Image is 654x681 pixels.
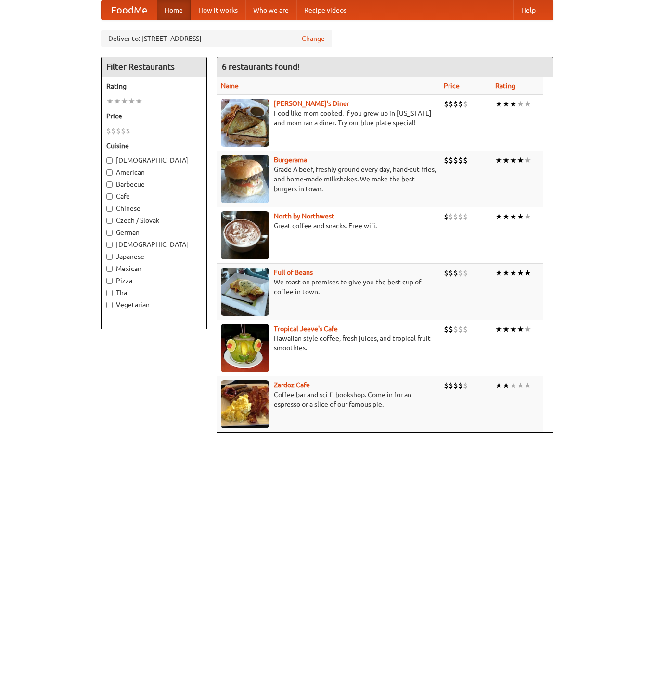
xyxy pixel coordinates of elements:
[106,96,114,106] li: ★
[106,242,113,248] input: [DEMOGRAPHIC_DATA]
[510,155,517,166] li: ★
[274,269,313,276] b: Full of Beans
[106,181,113,188] input: Barbecue
[517,155,524,166] li: ★
[502,268,510,278] li: ★
[495,268,502,278] li: ★
[444,268,449,278] li: $
[458,211,463,222] li: $
[444,380,449,391] li: $
[106,193,113,200] input: Cafe
[463,99,468,109] li: $
[495,380,502,391] li: ★
[274,156,307,164] a: Burgerama
[495,99,502,109] li: ★
[222,62,300,71] ng-pluralize: 6 restaurants found!
[502,380,510,391] li: ★
[453,268,458,278] li: $
[458,324,463,334] li: $
[221,82,239,90] a: Name
[524,380,531,391] li: ★
[502,324,510,334] li: ★
[106,278,113,284] input: Pizza
[463,324,468,334] li: $
[302,34,325,43] a: Change
[449,155,453,166] li: $
[517,99,524,109] li: ★
[102,0,157,20] a: FoodMe
[106,169,113,176] input: American
[510,99,517,109] li: ★
[111,126,116,136] li: $
[510,380,517,391] li: ★
[106,240,202,249] label: [DEMOGRAPHIC_DATA]
[102,57,206,77] h4: Filter Restaurants
[106,206,113,212] input: Chinese
[121,96,128,106] li: ★
[513,0,543,20] a: Help
[444,99,449,109] li: $
[463,211,468,222] li: $
[106,167,202,177] label: American
[106,300,202,309] label: Vegetarian
[106,155,202,165] label: [DEMOGRAPHIC_DATA]
[221,221,436,231] p: Great coffee and snacks. Free wifi.
[495,211,502,222] li: ★
[191,0,245,20] a: How it works
[458,268,463,278] li: $
[453,211,458,222] li: $
[106,180,202,189] label: Barbecue
[106,192,202,201] label: Cafe
[106,126,111,136] li: $
[135,96,142,106] li: ★
[524,324,531,334] li: ★
[449,268,453,278] li: $
[517,324,524,334] li: ★
[453,324,458,334] li: $
[274,381,310,389] a: Zardoz Cafe
[463,155,468,166] li: $
[221,324,269,372] img: jeeves.jpg
[114,96,121,106] li: ★
[157,0,191,20] a: Home
[221,155,269,203] img: burgerama.jpg
[444,324,449,334] li: $
[458,155,463,166] li: $
[449,324,453,334] li: $
[106,266,113,272] input: Mexican
[502,211,510,222] li: ★
[221,277,436,296] p: We roast on premises to give you the best cup of coffee in town.
[510,268,517,278] li: ★
[106,252,202,261] label: Japanese
[444,155,449,166] li: $
[106,216,202,225] label: Czech / Slovak
[524,155,531,166] li: ★
[502,155,510,166] li: ★
[116,126,121,136] li: $
[106,111,202,121] h5: Price
[221,334,436,353] p: Hawaiian style coffee, fresh juices, and tropical fruit smoothies.
[106,141,202,151] h5: Cuisine
[449,211,453,222] li: $
[517,211,524,222] li: ★
[106,264,202,273] label: Mexican
[453,155,458,166] li: $
[221,211,269,259] img: north.jpg
[449,380,453,391] li: $
[106,81,202,91] h5: Rating
[106,204,202,213] label: Chinese
[524,99,531,109] li: ★
[128,96,135,106] li: ★
[274,325,338,333] a: Tropical Jeeve's Cafe
[245,0,296,20] a: Who we are
[106,302,113,308] input: Vegetarian
[221,165,436,193] p: Grade A beef, freshly ground every day, hand-cut fries, and home-made milkshakes. We make the bes...
[296,0,354,20] a: Recipe videos
[106,228,202,237] label: German
[524,211,531,222] li: ★
[274,212,334,220] a: North by Northwest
